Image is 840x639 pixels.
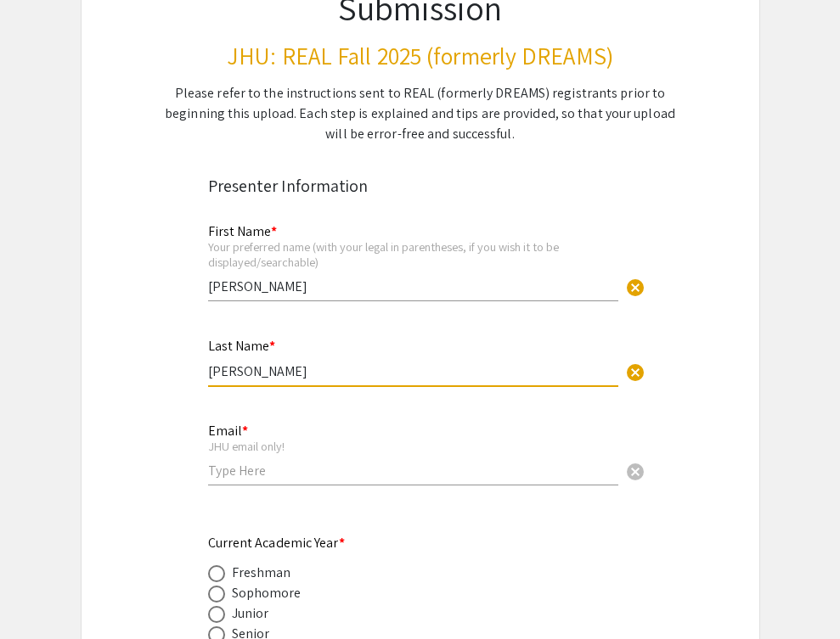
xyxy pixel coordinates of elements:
[618,454,652,488] button: Clear
[208,422,248,440] mat-label: Email
[208,277,618,295] input: Type Here
[625,362,646,383] span: cancel
[208,439,618,454] div: JHU email only!
[625,277,646,298] span: cancel
[232,563,291,583] div: Freshman
[208,534,345,552] mat-label: Current Academic Year
[208,173,633,199] div: Presenter Information
[208,362,618,380] input: Type Here
[232,583,302,603] div: Sophomore
[208,239,618,269] div: Your preferred name (with your legal in parentheses, if you wish it to be displayed/searchable)
[232,603,269,624] div: Junior
[13,563,72,626] iframe: Chat
[208,462,618,479] input: Type Here
[618,270,652,304] button: Clear
[164,42,677,70] h3: JHU: REAL Fall 2025 (formerly DREAMS)
[625,462,646,482] span: cancel
[618,354,652,388] button: Clear
[208,337,275,355] mat-label: Last Name
[164,83,677,144] div: Please refer to the instructions sent to REAL (formerly DREAMS) registrants prior to beginning th...
[208,222,277,240] mat-label: First Name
